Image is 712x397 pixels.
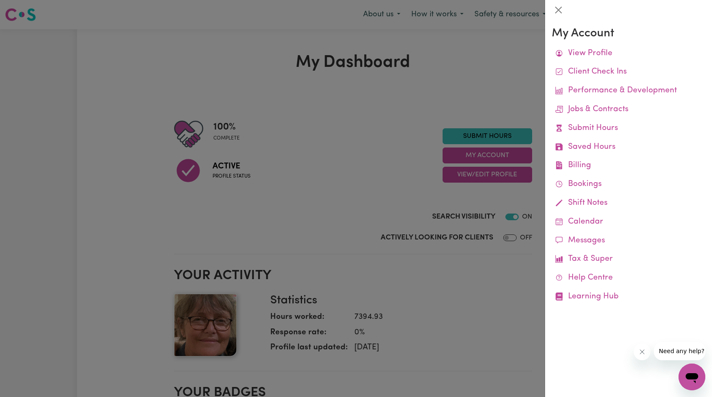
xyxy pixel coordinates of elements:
a: Jobs & Contracts [552,100,705,119]
button: Close [552,3,565,17]
a: Tax & Super [552,250,705,269]
a: Learning Hub [552,288,705,306]
a: Billing [552,156,705,175]
a: Help Centre [552,269,705,288]
a: Messages [552,232,705,250]
iframe: Button to launch messaging window [679,364,705,390]
a: Submit Hours [552,119,705,138]
a: Saved Hours [552,138,705,157]
iframe: Close message [634,344,651,360]
a: View Profile [552,44,705,63]
h3: My Account [552,27,705,41]
iframe: Message from company [654,342,705,360]
a: Performance & Development [552,81,705,100]
a: Client Check Ins [552,63,705,81]
a: Calendar [552,213,705,232]
a: Bookings [552,175,705,194]
a: Shift Notes [552,194,705,213]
